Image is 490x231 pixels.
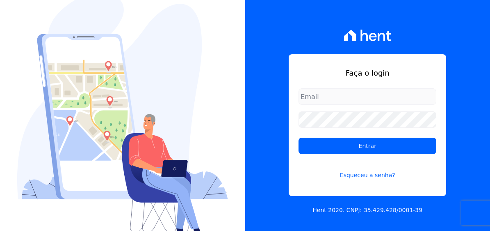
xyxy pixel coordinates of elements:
h1: Faça o login [299,67,436,79]
a: Esqueceu a senha? [299,161,436,180]
input: Entrar [299,138,436,154]
p: Hent 2020. CNPJ: 35.429.428/0001-39 [312,206,422,215]
input: Email [299,88,436,105]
